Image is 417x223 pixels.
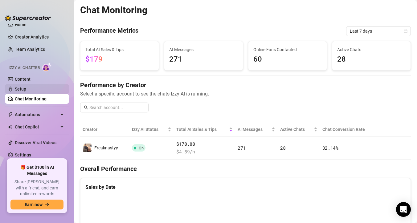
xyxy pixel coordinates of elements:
h4: Overall Performance [80,164,411,173]
span: Share [PERSON_NAME] with a friend, and earn unlimited rewards [10,179,63,197]
img: Freaknastyy [83,144,92,152]
input: Search account... [89,104,145,111]
span: search [84,105,88,110]
span: 🎁 Get $100 in AI Messages [10,164,63,176]
span: On [139,146,144,150]
a: Creator Analytics [15,32,64,42]
a: Settings [15,152,31,157]
span: arrow-right [45,202,49,207]
img: logo-BBDzfeDw.svg [5,15,51,21]
span: 271 [238,145,246,151]
h4: Performance by Creator [80,81,411,89]
span: Last 7 days [350,26,407,36]
span: Total AI Sales & Tips [176,126,228,133]
span: 60 [253,54,322,65]
span: $178.88 [176,140,233,148]
span: Active Chats [337,46,406,53]
span: 28 [280,145,285,151]
a: Setup [15,87,26,91]
th: Chat Conversion Rate [320,122,378,137]
th: Izzy AI Status [129,122,174,137]
img: Chat Copilot [8,125,12,129]
div: Open Intercom Messenger [396,202,411,217]
span: AI Messages [238,126,270,133]
span: AI Messages [169,46,238,53]
a: Discover Viral Videos [15,140,56,145]
th: Active Chats [278,122,320,137]
div: Sales by Date [85,183,406,191]
th: Creator [80,122,129,137]
span: $ 4.59 /h [176,148,233,156]
span: 28 [337,54,406,65]
a: Team Analytics [15,47,45,52]
h2: Chat Monitoring [80,4,147,16]
span: $179 [85,55,103,63]
span: Chat Copilot [15,122,59,132]
a: Chat Monitoring [15,96,47,101]
button: Earn nowarrow-right [10,200,63,209]
span: Total AI Sales & Tips [85,46,154,53]
a: Home [15,22,27,27]
span: 271 [169,54,238,65]
span: Select a specific account to see the chats Izzy AI is running. [80,90,411,98]
a: Content [15,77,31,82]
h4: Performance Metrics [80,26,138,36]
span: Online Fans Contacted [253,46,322,53]
span: Earn now [25,202,43,207]
th: AI Messages [235,122,278,137]
span: Active Chats [280,126,313,133]
span: Automations [15,110,59,120]
span: 32.14 % [322,145,338,151]
span: Izzy AI Chatter [9,65,40,71]
span: Freaknastyy [94,145,118,150]
th: Total AI Sales & Tips [174,122,235,137]
img: AI Chatter [42,63,52,71]
span: Izzy AI Status [132,126,166,133]
span: thunderbolt [8,112,13,117]
span: calendar [404,29,407,33]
